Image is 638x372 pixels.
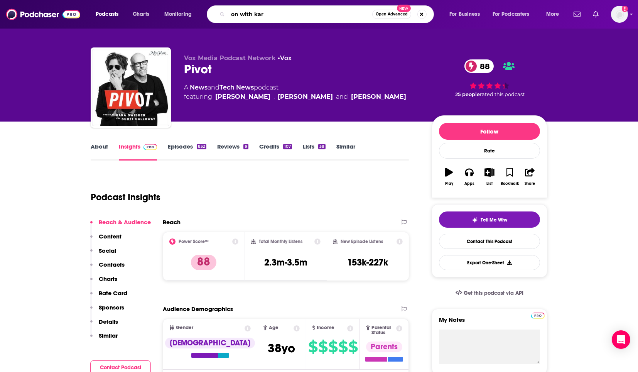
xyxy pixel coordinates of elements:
div: Search podcasts, credits, & more... [214,5,441,23]
button: Social [90,247,116,261]
a: Show notifications dropdown [570,8,584,21]
img: Podchaser Pro [143,144,157,150]
svg: Add a profile image [622,6,628,12]
div: 107 [283,144,292,149]
button: open menu [488,8,541,20]
h1: Podcast Insights [91,191,160,203]
button: Play [439,163,459,191]
p: Contacts [99,261,125,268]
div: 832 [197,144,206,149]
a: Lists38 [303,143,326,161]
button: Apps [459,163,479,191]
div: 9 [243,144,248,149]
span: 25 people [456,91,480,97]
p: 88 [191,255,216,270]
p: Sponsors [99,304,124,311]
img: Podchaser Pro [531,313,545,319]
a: Scott Galloway [278,92,333,101]
span: Age [269,325,278,330]
p: Details [99,318,118,325]
div: 88 25 peoplerated this podcast [432,54,547,102]
span: Parental Status [371,325,395,335]
button: open menu [541,8,569,20]
img: User Profile [611,6,628,23]
button: List [479,163,500,191]
span: Podcasts [96,9,118,20]
span: Logged in as WE_Broadcast [611,6,628,23]
p: Social [99,247,116,254]
p: Content [99,233,122,240]
img: tell me why sparkle [472,217,478,223]
span: $ [318,341,327,353]
button: Reach & Audience [90,218,151,233]
div: Apps [464,181,474,186]
a: Reviews9 [217,143,248,161]
span: Open Advanced [376,12,408,16]
span: featuring [184,92,406,101]
button: Show profile menu [611,6,628,23]
a: Pro website [531,311,545,319]
label: My Notes [439,316,540,330]
a: Charts [128,8,154,20]
a: 88 [464,59,494,73]
span: For Business [449,9,480,20]
a: Show notifications dropdown [590,8,602,21]
button: Details [90,318,118,332]
span: rated this podcast [480,91,525,97]
h2: Total Monthly Listens [259,239,302,244]
button: Content [90,233,122,247]
span: $ [328,341,338,353]
span: Income [317,325,334,330]
h2: Audience Demographics [163,305,233,313]
img: Podchaser - Follow, Share and Rate Podcasts [6,7,80,22]
span: 38 yo [268,341,295,356]
div: List [486,181,493,186]
p: Rate Card [99,289,127,297]
p: Charts [99,275,117,282]
button: open menu [90,8,128,20]
button: Charts [90,275,117,289]
button: tell me why sparkleTell Me Why [439,211,540,228]
div: Bookmark [501,181,519,186]
span: For Podcasters [493,9,530,20]
a: Similar [336,143,355,161]
a: Tech News [219,84,254,91]
div: A podcast [184,83,406,101]
span: $ [308,341,317,353]
a: InsightsPodchaser Pro [119,143,157,161]
div: [DEMOGRAPHIC_DATA] [165,338,255,348]
button: Rate Card [90,289,127,304]
span: Get this podcast via API [464,290,523,296]
span: Gender [176,325,193,330]
a: Get this podcast via API [449,284,530,303]
div: Play [445,181,453,186]
span: $ [338,341,348,353]
span: More [546,9,559,20]
h2: Power Score™ [179,239,209,244]
a: News [190,84,208,91]
a: Kara Swisher [215,92,270,101]
img: Pivot [92,49,169,126]
div: Parents [366,342,402,352]
span: New [397,5,411,12]
h2: Reach [163,218,181,226]
div: Rate [439,143,540,159]
h3: 2.3m-3.5m [264,257,307,268]
span: , [273,92,275,101]
a: Episodes832 [168,143,206,161]
button: Export One-Sheet [439,255,540,270]
span: Tell Me Why [481,217,508,223]
span: and [208,84,219,91]
span: Vox Media Podcast Network [184,54,276,62]
span: Charts [133,9,149,20]
a: Vox [280,54,292,62]
input: Search podcasts, credits, & more... [228,8,372,20]
span: and [336,92,348,101]
button: Bookmark [500,163,520,191]
span: 88 [472,59,494,73]
span: Monitoring [164,9,192,20]
button: Contacts [90,261,125,275]
div: 38 [318,144,326,149]
button: Share [520,163,540,191]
